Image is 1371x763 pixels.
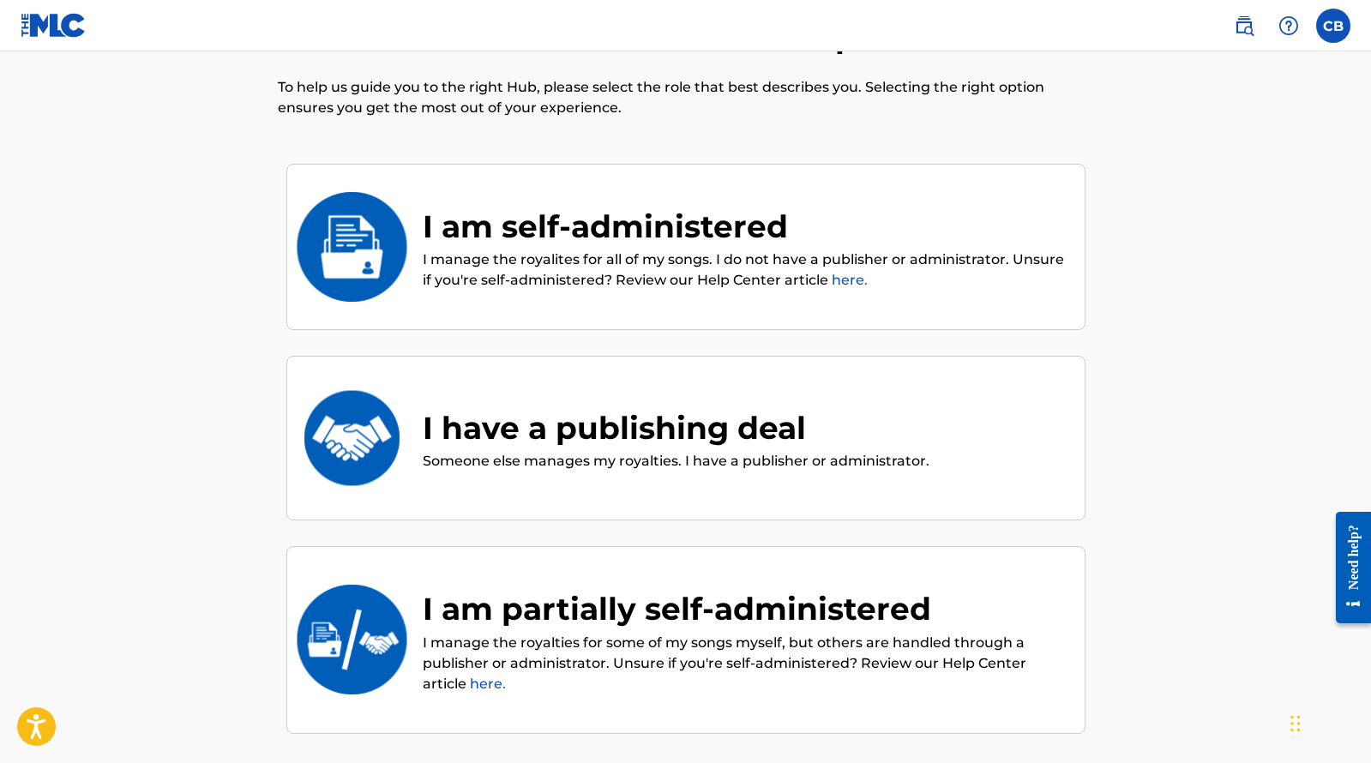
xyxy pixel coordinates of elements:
[470,676,506,692] a: here.
[1227,9,1261,43] a: Public Search
[423,405,929,451] div: I have a publishing deal
[1323,497,1371,639] iframe: Resource Center
[1316,9,1350,43] div: User Menu
[286,546,1085,734] div: I am partially self-administeredI am partially self-administeredI manage the royalties for some o...
[295,383,407,493] img: I have a publishing deal
[423,249,1067,291] p: I manage the royalites for all of my songs. I do not have a publisher or administrator. Unsure if...
[423,451,929,472] p: Someone else manages my royalties. I have a publisher or administrator.
[423,586,1067,632] div: I am partially self-administered
[295,585,407,694] img: I am partially self-administered
[832,272,868,288] a: here.
[1272,9,1306,43] div: Help
[423,633,1067,694] p: I manage the royalties for some of my songs myself, but others are handled through a publisher or...
[1285,681,1371,763] iframe: Chat Widget
[295,192,407,302] img: I am self-administered
[21,13,87,38] img: MLC Logo
[286,356,1085,520] div: I have a publishing dealI have a publishing dealSomeone else manages my royalties. I have a publi...
[1290,698,1301,749] div: Drag
[1234,15,1254,36] img: search
[278,77,1094,118] p: To help us guide you to the right Hub, please select the role that best describes you. Selecting ...
[423,203,1067,249] div: I am self-administered
[1278,15,1299,36] img: help
[286,164,1085,331] div: I am self-administeredI am self-administeredI manage the royalites for all of my songs. I do not ...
